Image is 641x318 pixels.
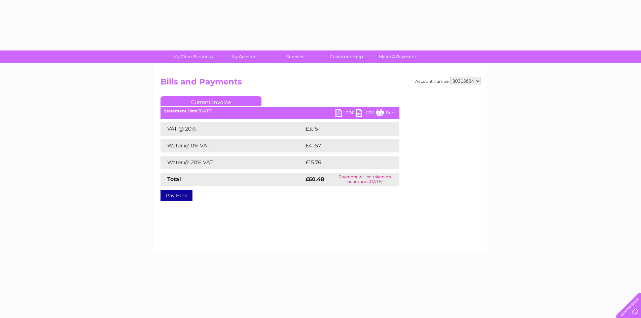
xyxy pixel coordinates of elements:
[161,96,261,106] a: Current Invoice
[216,50,272,63] a: My Account
[415,77,481,85] div: Account number
[161,122,304,136] td: VAT @ 20%
[161,139,304,152] td: Water @ 0% VAT
[370,50,425,63] a: Make A Payment
[165,50,221,63] a: My Clear Business
[164,108,199,113] b: Statement Date:
[356,109,376,118] a: CSV
[304,122,383,136] td: £3.15
[161,156,304,169] td: Water @ 20% VAT
[268,50,323,63] a: Services
[319,50,374,63] a: Customer Help
[376,109,396,118] a: Print
[167,176,181,182] strong: Total
[161,190,192,201] a: Pay Here
[161,77,481,90] h2: Bills and Payments
[304,139,385,152] td: £41.57
[304,156,385,169] td: £15.76
[330,173,399,186] td: Payment will be taken on or around [DATE]
[161,109,399,113] div: [DATE]
[335,109,356,118] a: PDF
[306,176,324,182] strong: £60.48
